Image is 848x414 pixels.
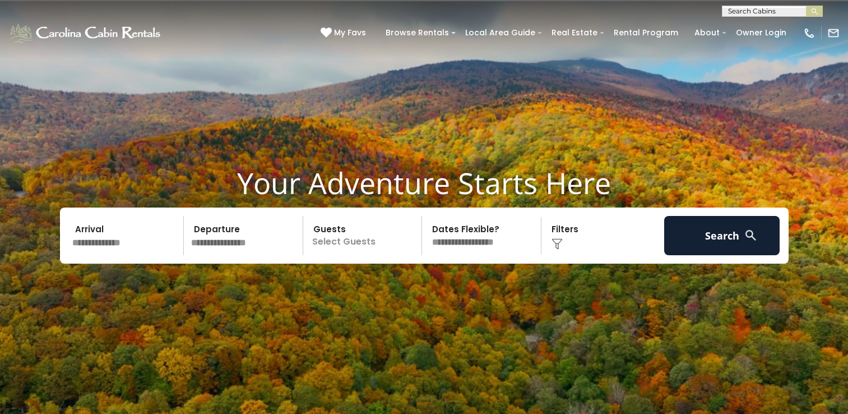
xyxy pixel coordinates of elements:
img: White-1-1-2.png [8,22,164,44]
a: Browse Rentals [380,24,455,42]
a: Rental Program [608,24,684,42]
img: mail-regular-white.png [827,27,840,39]
a: About [689,24,725,42]
img: search-regular-white.png [744,228,758,242]
p: Select Guests [307,216,422,255]
a: Local Area Guide [460,24,541,42]
button: Search [664,216,780,255]
a: Real Estate [546,24,603,42]
h1: Your Adventure Starts Here [8,165,840,200]
span: My Favs [334,27,366,39]
a: My Favs [321,27,369,39]
img: filter--v1.png [552,238,563,250]
img: phone-regular-white.png [803,27,815,39]
a: Owner Login [730,24,792,42]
